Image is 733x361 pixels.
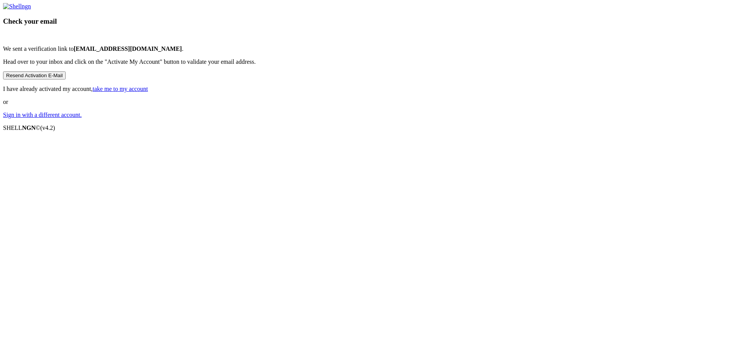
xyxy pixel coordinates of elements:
span: SHELL © [3,125,55,131]
p: We sent a verification link to . [3,45,730,52]
img: Shellngn [3,3,31,10]
b: NGN [22,125,36,131]
a: Sign in with a different account. [3,112,82,118]
button: Resend Activation E-Mail [3,71,66,79]
span: 4.2.0 [40,125,55,131]
div: or [3,3,730,118]
p: I have already activated my account, [3,86,730,92]
h3: Check your email [3,17,730,26]
a: take me to my account [93,86,148,92]
b: [EMAIL_ADDRESS][DOMAIN_NAME] [74,45,182,52]
p: Head over to your inbox and click on the "Activate My Account" button to validate your email addr... [3,58,730,65]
